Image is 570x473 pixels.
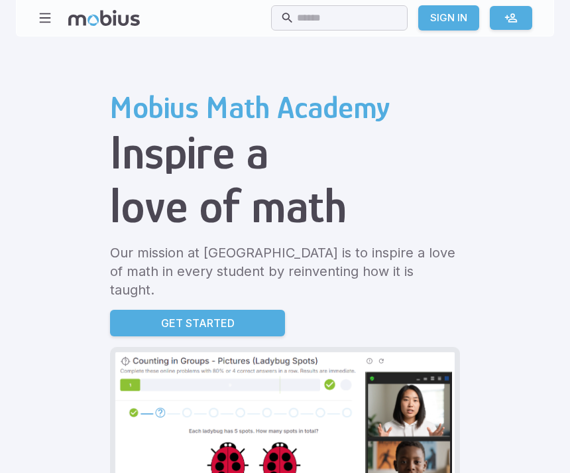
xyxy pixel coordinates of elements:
a: Get Started [110,310,285,336]
h1: Inspire a [110,125,460,179]
h1: love of math [110,179,460,233]
a: Sign In [418,5,479,31]
p: Our mission at [GEOGRAPHIC_DATA] is to inspire a love of math in every student by reinventing how... [110,243,460,299]
h2: Mobius Math Academy [110,90,460,125]
p: Get Started [161,315,235,331]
